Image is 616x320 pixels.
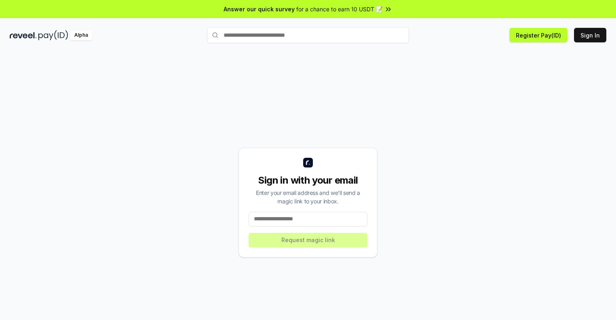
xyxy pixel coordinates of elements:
button: Register Pay(ID) [509,28,568,42]
div: Sign in with your email [249,174,367,187]
div: Enter your email address and we’ll send a magic link to your inbox. [249,188,367,205]
span: for a chance to earn 10 USDT 📝 [296,5,383,13]
img: reveel_dark [10,30,37,40]
span: Answer our quick survey [224,5,295,13]
img: logo_small [303,158,313,167]
img: pay_id [38,30,68,40]
button: Sign In [574,28,606,42]
div: Alpha [70,30,92,40]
